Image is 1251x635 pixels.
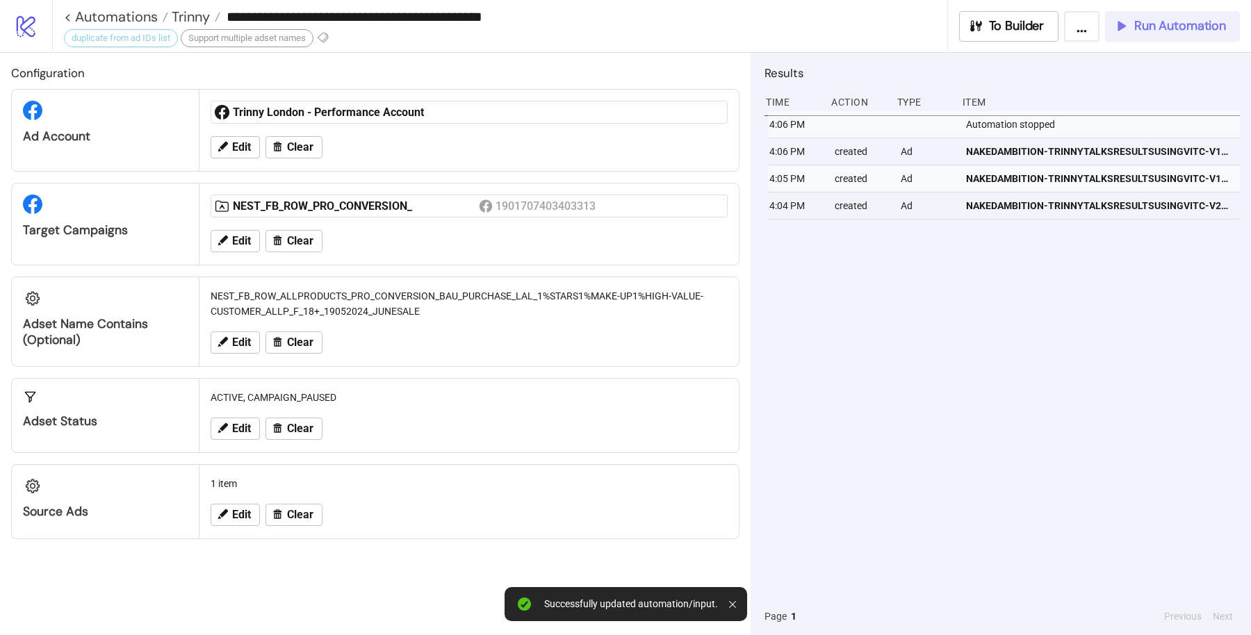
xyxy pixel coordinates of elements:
div: Support multiple adset names [181,29,313,47]
div: 4:06 PM [768,111,824,138]
div: Source Ads [23,504,188,520]
div: created [833,138,889,165]
a: NAKEDAMBITION-TRINNYTALKSRESULTSUSINGVITC-V1CANYOUDOSOMETHING_ENG_VID_SKINCARE_SP_03102025_CC_SC7... [966,165,1234,192]
span: Clear [287,141,313,154]
span: NAKEDAMBITION-TRINNYTALKSRESULTSUSINGVITC-V1CANYOUDOSOMETHING_ENG_VID_SKINCARE_SP_03102025_CC_SC7... [966,144,1234,159]
div: Action [830,89,885,115]
div: Item [961,89,1240,115]
span: NAKEDAMBITION-TRINNYTALKSRESULTSUSINGVITC-V1CANYOUDOSOMETHING_ENG_VID_SKINCARE_SP_03102025_CC_SC7... [966,171,1234,186]
h2: Configuration [11,64,739,82]
div: 1 item [205,470,733,497]
h2: Results [764,64,1240,82]
div: Successfully updated automation/input. [544,598,718,610]
span: Clear [287,336,313,349]
button: Edit [211,136,260,158]
div: Type [896,89,951,115]
span: Edit [232,422,251,435]
div: Adset Status [23,413,188,429]
div: Trinny London - Performance Account [233,105,479,120]
button: Clear [265,331,322,354]
div: created [833,192,889,219]
button: Run Automation [1105,11,1240,42]
span: Edit [232,141,251,154]
div: 1901707403403313 [496,197,598,215]
div: 4:04 PM [768,192,824,219]
span: Clear [287,235,313,247]
button: Edit [211,230,260,252]
div: Ad [899,165,955,192]
button: Previous [1160,609,1206,624]
div: duplicate from ad IDs list [64,29,178,47]
span: To Builder [989,18,1045,34]
a: < Automations [64,10,168,24]
span: Edit [232,235,251,247]
span: Clear [287,422,313,435]
div: Adset Name contains (optional) [23,316,188,348]
div: Ad Account [23,129,188,145]
a: Trinny [168,10,220,24]
button: Clear [265,136,322,158]
button: To Builder [959,11,1059,42]
div: Automation stopped [965,111,1243,138]
div: created [833,165,889,192]
a: NAKEDAMBITION-TRINNYTALKSRESULTSUSINGVITC-V1CANYOUDOSOMETHING_ENG_VID_SKINCARE_SP_03102025_CC_SC7... [966,138,1234,165]
span: NAKEDAMBITION-TRINNYTALKSRESULTSUSINGVITC-V2DOYOUSEE_ENG_VID_SKINCARE_SP_03102025_CC_SC7_USP9_TL_ [966,198,1234,213]
button: ... [1064,11,1099,42]
button: Edit [211,504,260,526]
span: Trinny [168,8,210,26]
a: NAKEDAMBITION-TRINNYTALKSRESULTSUSINGVITC-V2DOYOUSEE_ENG_VID_SKINCARE_SP_03102025_CC_SC7_USP9_TL_ [966,192,1234,219]
span: Edit [232,336,251,349]
button: Clear [265,504,322,526]
div: ACTIVE, CAMPAIGN_PAUSED [205,384,733,411]
div: Ad [899,138,955,165]
button: 1 [787,609,801,624]
span: Page [764,609,787,624]
button: Edit [211,331,260,354]
div: 4:06 PM [768,138,824,165]
button: Clear [265,230,322,252]
div: Ad [899,192,955,219]
div: Target Campaigns [23,222,188,238]
button: Edit [211,418,260,440]
div: NEST_FB_ROW_PRO_CONVERSION_ [233,199,479,214]
div: Time [764,89,820,115]
span: Edit [232,509,251,521]
button: Clear [265,418,322,440]
span: Clear [287,509,313,521]
button: Next [1209,609,1237,624]
div: 4:05 PM [768,165,824,192]
div: NEST_FB_ROW_ALLPRODUCTS_PRO_CONVERSION_BAU_PURCHASE_LAL_1%STARS1%MAKE-UP1%HIGH-VALUE-CUSTOMER_ALL... [205,283,733,324]
span: Run Automation [1134,18,1226,34]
